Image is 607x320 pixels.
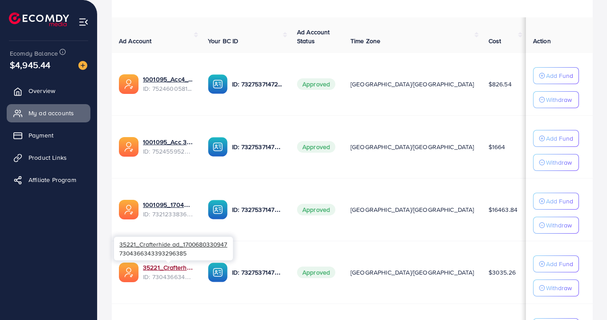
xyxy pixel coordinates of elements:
[350,80,474,89] span: [GEOGRAPHIC_DATA]/[GEOGRAPHIC_DATA]
[546,196,573,207] p: Add Fund
[546,70,573,81] p: Add Fund
[533,130,579,147] button: Add Fund
[114,237,233,260] div: 7304366343393296385
[143,75,194,84] a: 1001095_Acc4_1751957612300
[489,36,501,45] span: Cost
[208,137,228,157] img: ic-ba-acc.ded83a64.svg
[533,279,579,296] button: Withdraw
[143,84,194,93] span: ID: 7524600581361696769
[546,157,572,168] p: Withdraw
[297,267,335,278] span: Approved
[143,138,194,156] div: <span class='underline'>1001095_Acc 3_1751948238983</span></br>7524559526306070535
[119,240,227,248] span: 35221_Crafterhide ad_1700680330947
[119,200,139,219] img: ic-ads-acc.e4c84228.svg
[29,153,67,162] span: Product Links
[7,126,90,144] a: Payment
[143,138,194,146] a: 1001095_Acc 3_1751948238983
[208,36,239,45] span: Your BC ID
[489,80,512,89] span: $826.54
[232,79,283,89] p: ID: 7327537147282571265
[143,263,194,272] a: 35221_Crafterhide ad_1700680330947
[546,259,573,269] p: Add Fund
[29,109,74,117] span: My ad accounts
[546,220,572,231] p: Withdraw
[569,280,600,313] iframe: Chat
[29,86,55,95] span: Overview
[232,204,283,215] p: ID: 7327537147282571265
[7,149,90,166] a: Product Links
[10,58,50,71] span: $4,945.44
[489,268,516,277] span: $3035.26
[7,82,90,100] a: Overview
[533,217,579,234] button: Withdraw
[533,193,579,210] button: Add Fund
[533,67,579,84] button: Add Fund
[119,36,152,45] span: Ad Account
[350,268,474,277] span: [GEOGRAPHIC_DATA]/[GEOGRAPHIC_DATA]
[208,200,228,219] img: ic-ba-acc.ded83a64.svg
[232,267,283,278] p: ID: 7327537147282571265
[9,12,69,26] img: logo
[533,36,551,45] span: Action
[119,137,139,157] img: ic-ads-acc.e4c84228.svg
[143,75,194,93] div: <span class='underline'>1001095_Acc4_1751957612300</span></br>7524600581361696769
[350,36,380,45] span: Time Zone
[297,141,335,153] span: Approved
[78,61,87,70] img: image
[29,131,53,140] span: Payment
[143,200,194,209] a: 1001095_1704607619722
[119,263,139,282] img: ic-ads-acc.e4c84228.svg
[7,104,90,122] a: My ad accounts
[208,74,228,94] img: ic-ba-acc.ded83a64.svg
[143,272,194,281] span: ID: 7304366343393296385
[533,255,579,272] button: Add Fund
[143,200,194,219] div: <span class='underline'>1001095_1704607619722</span></br>7321233836078252033
[546,283,572,293] p: Withdraw
[489,142,505,151] span: $1664
[7,171,90,189] a: Affiliate Program
[546,94,572,105] p: Withdraw
[533,91,579,108] button: Withdraw
[533,154,579,171] button: Withdraw
[143,147,194,156] span: ID: 7524559526306070535
[546,133,573,144] p: Add Fund
[297,78,335,90] span: Approved
[208,263,228,282] img: ic-ba-acc.ded83a64.svg
[297,204,335,215] span: Approved
[350,205,474,214] span: [GEOGRAPHIC_DATA]/[GEOGRAPHIC_DATA]
[10,49,58,58] span: Ecomdy Balance
[29,175,76,184] span: Affiliate Program
[143,210,194,219] span: ID: 7321233836078252033
[232,142,283,152] p: ID: 7327537147282571265
[489,205,517,214] span: $16463.84
[350,142,474,151] span: [GEOGRAPHIC_DATA]/[GEOGRAPHIC_DATA]
[119,74,139,94] img: ic-ads-acc.e4c84228.svg
[297,28,330,45] span: Ad Account Status
[78,17,89,27] img: menu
